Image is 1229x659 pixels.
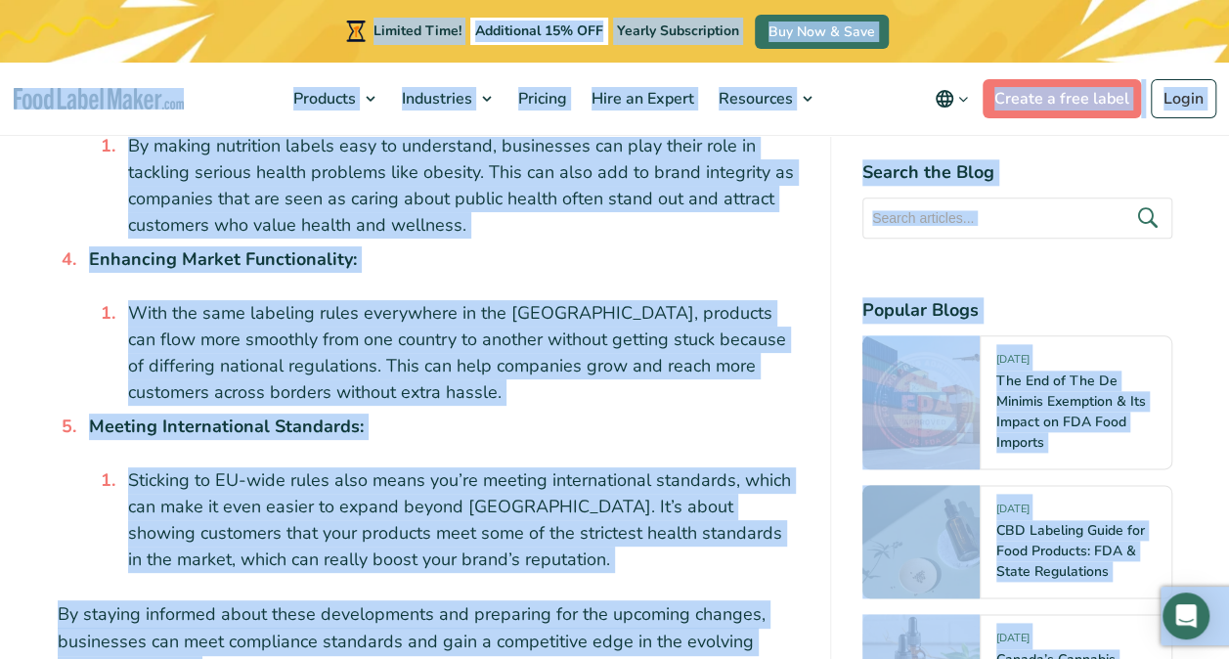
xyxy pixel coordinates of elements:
a: Create a free label [983,79,1141,118]
a: Buy Now & Save [755,15,889,49]
span: [DATE] [996,353,1030,375]
span: Resources [713,88,795,110]
h4: Popular Blogs [862,298,1172,325]
span: Limited Time! [373,22,461,40]
span: Products [287,88,358,110]
a: Resources [707,63,822,135]
li: With the same labeling rules everywhere in the [GEOGRAPHIC_DATA], products can flow more smoothly... [120,300,799,406]
a: Pricing [506,63,575,135]
a: Hire an Expert [580,63,702,135]
span: Industries [396,88,474,110]
a: The End of The De Minimis Exemption & Its Impact on FDA Food Imports [996,373,1146,453]
a: Products [282,63,385,135]
li: Sticking to EU-wide rules also means you’re meeting international standards, which can make it ev... [120,467,799,573]
strong: Enhancing Market Functionality: [89,247,357,271]
input: Search articles... [862,198,1172,240]
li: By making nutrition labels easy to understand, businesses can play their role in tackling serious... [120,133,799,239]
div: Open Intercom Messenger [1163,593,1209,639]
a: Login [1151,79,1216,118]
span: Hire an Expert [586,88,696,110]
strong: Meeting International Standards: [89,415,364,438]
span: [DATE] [996,503,1030,525]
span: [DATE] [996,632,1030,654]
span: Yearly Subscription [617,22,739,40]
a: Industries [390,63,502,135]
span: Pricing [512,88,569,110]
a: CBD Labeling Guide for Food Products: FDA & State Regulations [996,522,1145,582]
h4: Search the Blog [862,160,1172,187]
span: Additional 15% OFF [470,18,608,45]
